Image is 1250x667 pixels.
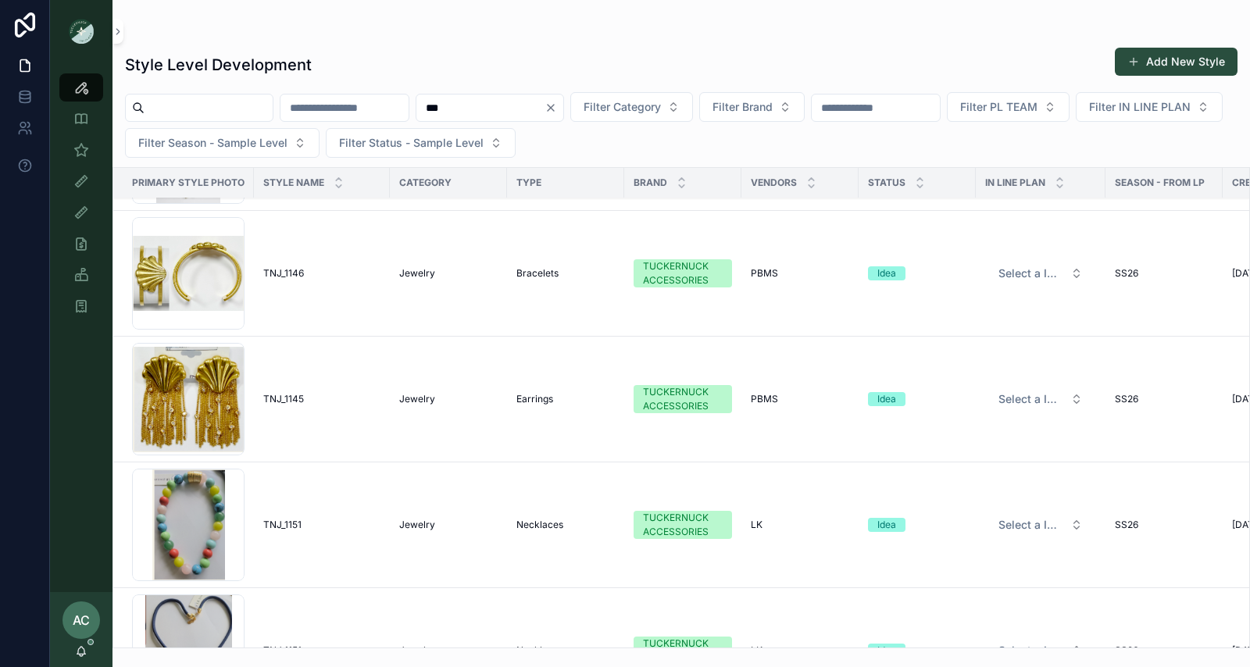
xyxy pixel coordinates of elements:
button: Select Button [986,259,1095,287]
a: TUCKERNUCK ACCESSORIES [634,259,732,287]
h1: Style Level Development [125,54,312,76]
span: Brand [634,177,667,189]
a: TNJ_1151 [263,644,380,657]
a: SS26 [1115,267,1213,280]
span: TNJ_1151 [263,519,302,531]
button: Add New Style [1115,48,1237,76]
div: scrollable content [50,62,112,341]
span: TNJ_1145 [263,393,304,405]
span: Type [516,177,541,189]
span: Filter Season - Sample Level [138,135,287,151]
a: TUCKERNUCK ACCESSORIES [634,637,732,665]
button: Select Button [125,128,320,158]
span: TNJ_1146 [263,267,304,280]
div: Idea [877,266,896,280]
a: TUCKERNUCK ACCESSORIES [634,511,732,539]
div: Idea [877,644,896,658]
span: Vendors [751,177,797,189]
span: Select a IN LINE PLAN [998,391,1064,407]
span: Necklaces [516,644,563,657]
span: LK [751,519,762,531]
a: LK [751,644,849,657]
span: LK [751,644,762,657]
span: SS26 [1115,267,1138,280]
span: Earrings [516,393,553,405]
a: Idea [868,392,966,406]
span: SS26 [1115,519,1138,531]
a: Jewelry [399,267,498,280]
a: Select Button [985,259,1096,288]
span: Bracelets [516,267,559,280]
a: SS26 [1115,393,1213,405]
div: Idea [877,392,896,406]
a: TUCKERNUCK ACCESSORIES [634,385,732,413]
button: Clear [545,102,563,114]
button: Select Button [570,92,693,122]
span: PBMS [751,393,778,405]
a: Select Button [985,636,1096,665]
span: SS26 [1115,644,1138,657]
a: TNJ_1145 [263,393,380,405]
div: TUCKERNUCK ACCESSORIES [643,637,723,665]
button: Select Button [947,92,1070,122]
a: Idea [868,644,966,658]
button: Select Button [986,511,1095,539]
span: Select a IN LINE PLAN [998,517,1064,533]
button: Select Button [986,385,1095,413]
span: Category [399,177,452,189]
button: Select Button [1076,92,1223,122]
div: TUCKERNUCK ACCESSORIES [643,259,723,287]
a: Jewelry [399,393,498,405]
a: Necklaces [516,644,615,657]
span: Jewelry [399,393,435,405]
a: PBMS [751,393,849,405]
span: Select a IN LINE PLAN [998,266,1064,281]
span: Primary Style Photo [132,177,245,189]
a: LK [751,519,849,531]
a: Idea [868,266,966,280]
div: Idea [877,518,896,532]
a: TNJ_1146 [263,267,380,280]
span: Filter Category [584,99,661,115]
span: PBMS [751,267,778,280]
a: Jewelry [399,519,498,531]
span: Jewelry [399,519,435,531]
span: Status [868,177,905,189]
a: Bracelets [516,267,615,280]
a: SS26 [1115,644,1213,657]
span: Filter IN LINE PLAN [1089,99,1191,115]
a: SS26 [1115,519,1213,531]
a: Earrings [516,393,615,405]
a: Jewelry [399,644,498,657]
span: Select a IN LINE PLAN [998,643,1064,658]
button: Select Button [986,637,1095,665]
img: App logo [69,19,94,44]
span: AC [73,611,90,630]
span: Jewelry [399,644,435,657]
span: Filter Status - Sample Level [339,135,484,151]
a: Idea [868,518,966,532]
span: TNJ_1151 [263,644,302,657]
a: Necklaces [516,519,615,531]
span: SS26 [1115,393,1138,405]
span: Style Name [263,177,324,189]
div: TUCKERNUCK ACCESSORIES [643,511,723,539]
span: Filter PL TEAM [960,99,1037,115]
a: Select Button [985,384,1096,414]
span: IN LINE PLAN [985,177,1045,189]
a: TNJ_1151 [263,519,380,531]
div: TUCKERNUCK ACCESSORIES [643,385,723,413]
span: Filter Brand [712,99,773,115]
button: Select Button [326,128,516,158]
button: Select Button [699,92,805,122]
a: PBMS [751,267,849,280]
span: Season - From LP [1115,177,1205,189]
span: Necklaces [516,519,563,531]
span: Jewelry [399,267,435,280]
a: Select Button [985,510,1096,540]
